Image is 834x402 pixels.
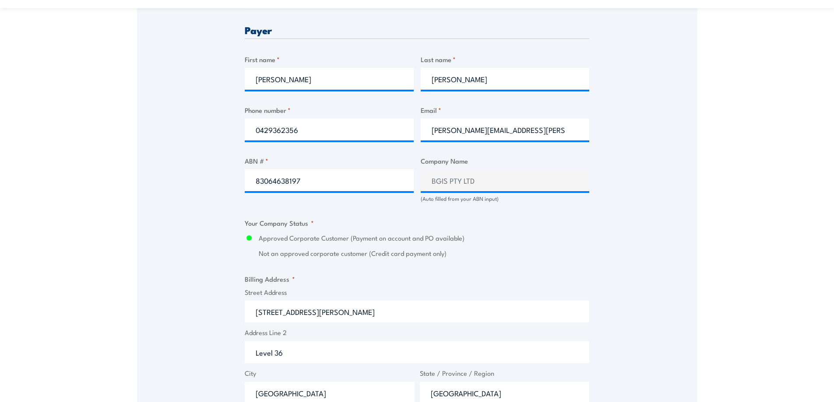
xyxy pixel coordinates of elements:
input: Enter a location [245,301,589,322]
label: Not an approved corporate customer (Credit card payment only) [259,248,589,259]
legend: Your Company Status [245,218,314,228]
legend: Billing Address [245,274,295,284]
label: First name [245,54,414,64]
label: Phone number [245,105,414,115]
label: Address Line 2 [245,328,589,338]
label: Company Name [421,156,590,166]
h3: Payer [245,25,589,35]
div: (Auto filled from your ABN input) [421,195,590,203]
label: City [245,368,415,378]
label: State / Province / Region [420,368,590,378]
label: Email [421,105,590,115]
label: Street Address [245,287,589,297]
label: Approved Corporate Customer (Payment on account and PO available) [259,233,589,243]
label: ABN # [245,156,414,166]
label: Last name [421,54,590,64]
